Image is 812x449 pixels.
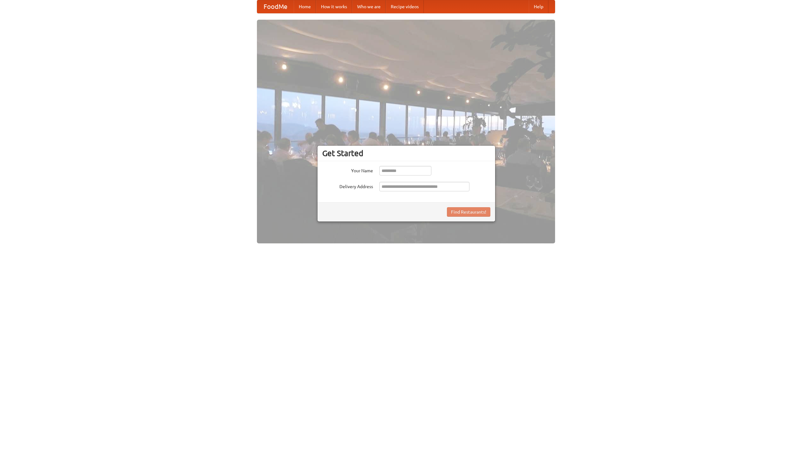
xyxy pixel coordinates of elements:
h3: Get Started [322,149,490,158]
button: Find Restaurants! [447,207,490,217]
a: Help [529,0,548,13]
a: Home [294,0,316,13]
a: How it works [316,0,352,13]
a: FoodMe [257,0,294,13]
label: Delivery Address [322,182,373,190]
label: Your Name [322,166,373,174]
a: Who we are [352,0,386,13]
a: Recipe videos [386,0,424,13]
